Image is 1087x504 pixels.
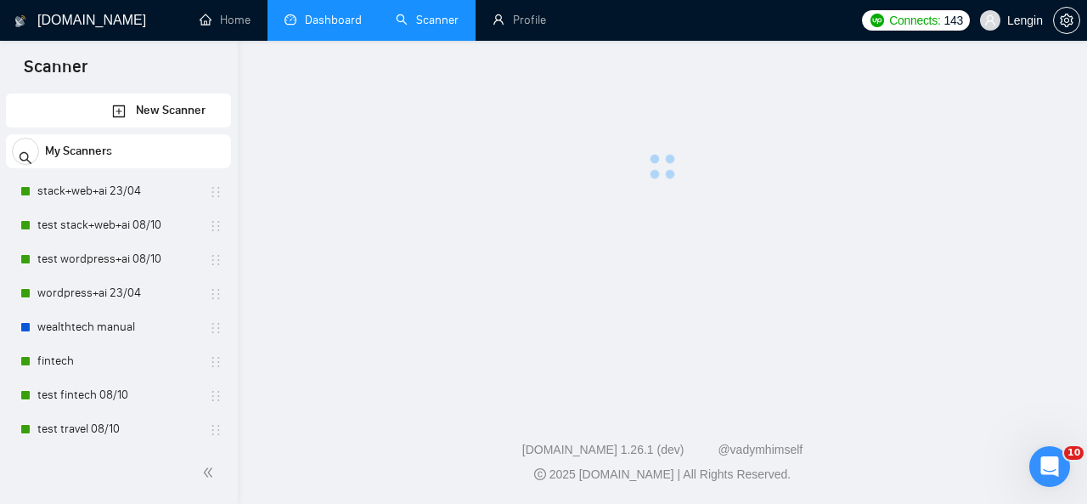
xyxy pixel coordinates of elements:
span: setting [1054,14,1079,27]
a: test travel 08/10 [37,412,199,446]
a: stack+web+ai 23/04 [37,174,199,208]
a: wordpress+ai 23/04 [37,276,199,310]
span: holder [209,412,222,446]
span: search [19,140,32,174]
a: wealthtech manual [37,310,199,344]
span: 143 [943,11,962,30]
span: holder [209,276,222,310]
img: logo [14,8,26,35]
span: 10 [1064,446,1084,460]
a: test wordpress+ai 08/10 [37,242,199,276]
a: homeHome [200,13,251,27]
button: setting [1053,7,1080,34]
span: user [984,14,996,26]
span: Connects: [889,11,940,30]
span: holder [209,378,222,412]
a: test fintech 08/10 [37,378,199,412]
button: search [12,138,39,165]
span: My Scanners [45,134,112,168]
span: double-left [202,464,219,481]
img: upwork-logo.png [870,14,884,27]
a: searchScanner [396,13,459,27]
span: holder [209,174,222,208]
div: 2025 [DOMAIN_NAME] | All Rights Reserved. [251,466,1073,484]
span: holder [209,310,222,344]
span: holder [209,208,222,242]
li: New Scanner [6,93,231,127]
a: [DOMAIN_NAME] 1.26.1 (dev) [522,443,684,456]
span: holder [209,242,222,276]
a: dashboardDashboard [284,13,362,27]
a: @vadymhimself [718,443,803,456]
span: Scanner [10,54,101,90]
a: userProfile [493,13,546,27]
a: fintech [37,344,199,378]
span: copyright [534,468,546,480]
a: setting [1053,14,1080,27]
a: New Scanner [112,93,126,128]
iframe: Intercom live chat [1029,446,1070,487]
span: holder [209,344,222,378]
a: test stack+web+ai 08/10 [37,208,199,242]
